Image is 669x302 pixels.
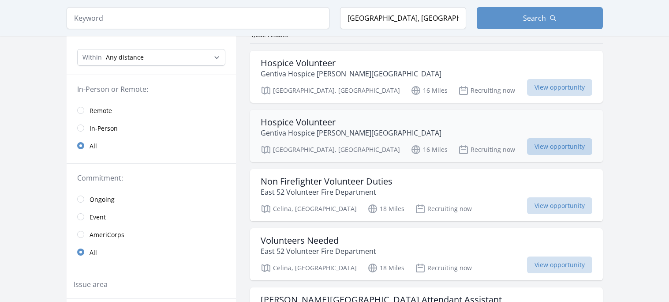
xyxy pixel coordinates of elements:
[90,248,97,257] span: All
[261,58,441,68] h3: Hospice Volunteer
[340,7,466,29] input: Location
[67,208,236,226] a: Event
[261,246,376,257] p: East 52 Volunteer Fire Department
[74,279,108,290] legend: Issue area
[261,176,392,187] h3: Non Firefighter Volunteer Duties
[527,257,592,273] span: View opportunity
[527,197,592,214] span: View opportunity
[367,204,404,214] p: 18 Miles
[527,138,592,155] span: View opportunity
[67,226,236,243] a: AmeriCorps
[261,263,357,273] p: Celina, [GEOGRAPHIC_DATA]
[67,137,236,155] a: All
[415,263,472,273] p: Recruiting now
[458,144,515,155] p: Recruiting now
[261,128,441,138] p: Gentiva Hospice [PERSON_NAME][GEOGRAPHIC_DATA]
[261,204,357,214] p: Celina, [GEOGRAPHIC_DATA]
[77,49,225,66] select: Search Radius
[90,213,106,222] span: Event
[67,102,236,119] a: Remote
[67,7,329,29] input: Keyword
[261,235,376,246] h3: Volunteers Needed
[90,142,97,151] span: All
[367,263,404,273] p: 18 Miles
[67,190,236,208] a: Ongoing
[90,106,112,115] span: Remote
[523,13,546,23] span: Search
[250,228,603,280] a: Volunteers Needed East 52 Volunteer Fire Department Celina, [GEOGRAPHIC_DATA] 18 Miles Recruiting...
[411,144,448,155] p: 16 Miles
[250,110,603,162] a: Hospice Volunteer Gentiva Hospice [PERSON_NAME][GEOGRAPHIC_DATA] [GEOGRAPHIC_DATA], [GEOGRAPHIC_D...
[90,230,124,239] span: AmeriCorps
[250,169,603,221] a: Non Firefighter Volunteer Duties East 52 Volunteer Fire Department Celina, [GEOGRAPHIC_DATA] 18 M...
[261,68,441,79] p: Gentiva Hospice [PERSON_NAME][GEOGRAPHIC_DATA]
[477,7,603,29] button: Search
[458,85,515,96] p: Recruiting now
[67,243,236,261] a: All
[411,85,448,96] p: 16 Miles
[415,204,472,214] p: Recruiting now
[261,187,392,197] p: East 52 Volunteer Fire Department
[67,119,236,137] a: In-Person
[261,85,400,96] p: [GEOGRAPHIC_DATA], [GEOGRAPHIC_DATA]
[77,173,225,183] legend: Commitment:
[250,51,603,103] a: Hospice Volunteer Gentiva Hospice [PERSON_NAME][GEOGRAPHIC_DATA] [GEOGRAPHIC_DATA], [GEOGRAPHIC_D...
[77,84,225,94] legend: In-Person or Remote:
[261,117,441,128] h3: Hospice Volunteer
[90,195,115,204] span: Ongoing
[90,124,118,133] span: In-Person
[261,144,400,155] p: [GEOGRAPHIC_DATA], [GEOGRAPHIC_DATA]
[527,79,592,96] span: View opportunity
